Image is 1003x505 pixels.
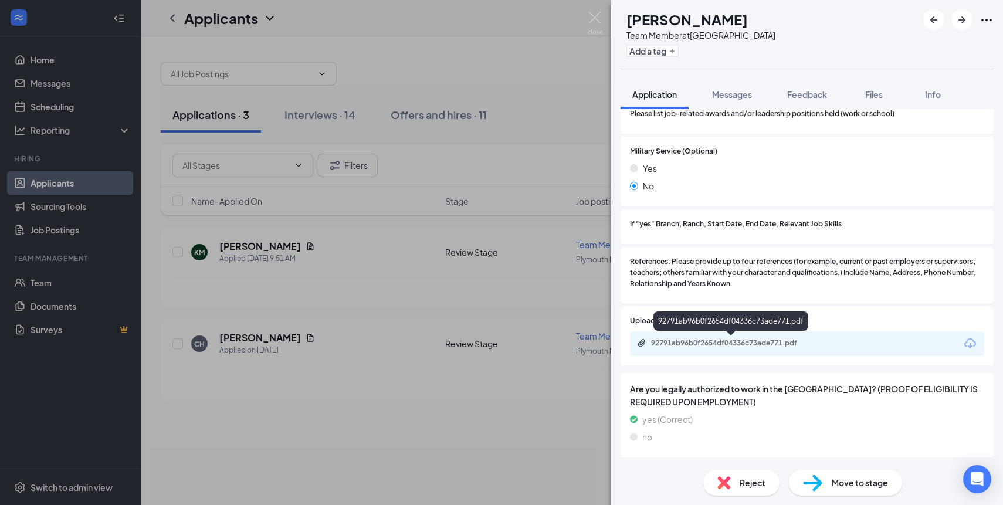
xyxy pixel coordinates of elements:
svg: ArrowLeftNew [927,13,941,27]
svg: Download [963,337,977,351]
span: Please list job-related awards and/or leadership positions held (work or school) [630,109,894,120]
span: References: Please provide up to four references (for example, current or past employers or super... [630,256,984,290]
svg: Ellipses [980,13,994,27]
button: ArrowLeftNew [923,9,944,30]
button: PlusAdd a tag [626,45,679,57]
span: Military Service (Optional) [630,146,717,157]
span: No [643,179,654,192]
h1: [PERSON_NAME] [626,9,748,29]
svg: Plus [669,48,676,55]
svg: ArrowRight [955,13,969,27]
svg: Paperclip [637,338,646,348]
span: Application [632,89,677,100]
span: If "yes" Branch, Ranch, Start Date, End Date, Relevant Job Skills [630,219,842,230]
a: Paperclip92791ab96b0f2654df04336c73ade771.pdf [637,338,827,350]
button: ArrowRight [951,9,972,30]
span: yes (Correct) [642,413,693,426]
span: Feedback [787,89,827,100]
div: Open Intercom Messenger [963,465,991,493]
span: Files [865,89,883,100]
span: Are you legally authorized to work in the [GEOGRAPHIC_DATA]? (PROOF OF ELIGIBILITY IS REQUIRED UP... [630,382,984,408]
span: Messages [712,89,752,100]
span: Reject [740,476,765,489]
div: Team Member at [GEOGRAPHIC_DATA] [626,29,775,41]
div: 92791ab96b0f2654df04336c73ade771.pdf [651,338,815,348]
span: Move to stage [832,476,888,489]
span: Info [925,89,941,100]
div: 92791ab96b0f2654df04336c73ade771.pdf [653,311,808,331]
span: no [642,431,652,443]
span: Yes [643,162,657,175]
span: Upload Resume [630,316,683,327]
